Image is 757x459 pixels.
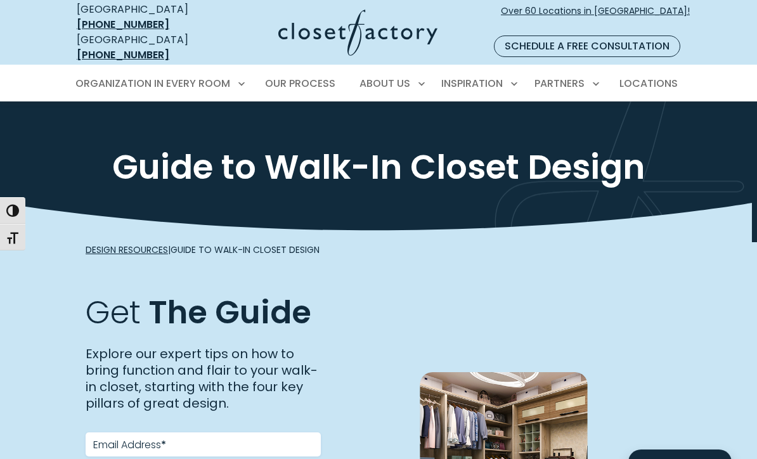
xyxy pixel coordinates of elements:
[77,32,215,63] div: [GEOGRAPHIC_DATA]
[86,147,671,188] h1: Guide to Walk-In Closet Design
[93,440,166,450] label: Email Address
[77,48,169,62] a: [PHONE_NUMBER]
[278,10,437,56] img: Closet Factory Logo
[67,66,690,101] nav: Primary Menu
[619,76,678,91] span: Locations
[77,17,169,32] a: [PHONE_NUMBER]
[86,291,141,335] span: Get
[77,2,215,32] div: [GEOGRAPHIC_DATA]
[171,243,320,256] span: Guide to Walk-In Closet Design
[148,291,311,335] span: The Guide
[86,243,168,256] a: Design Resources
[75,76,230,91] span: Organization in Every Room
[86,243,320,256] span: |
[534,76,585,91] span: Partners
[265,76,335,91] span: Our Process
[501,4,690,31] span: Over 60 Locations in [GEOGRAPHIC_DATA]!
[441,76,503,91] span: Inspiration
[494,36,680,57] a: Schedule a Free Consultation
[86,345,318,412] span: Explore our expert tips on how to bring function and flair to your walk-in closet, starting with ...
[359,76,410,91] span: About Us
